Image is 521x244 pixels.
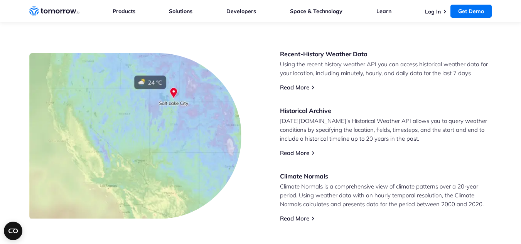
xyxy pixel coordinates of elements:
[290,8,342,15] a: Space & Technology
[280,116,492,143] p: [DATE][DOMAIN_NAME]’s Historical Weather API allows you to query weather conditions by specifying...
[280,84,309,91] a: Read More
[280,50,492,58] h3: Recent-History Weather Data
[66,99,142,227] img: Template-1.jpg
[4,222,22,240] button: Open CMP widget
[425,8,441,15] a: Log In
[280,215,309,222] a: Read More
[113,8,135,15] a: Products
[376,8,391,15] a: Learn
[280,149,309,156] a: Read More
[280,60,492,77] p: Using the recent history weather API you can access historical weather data for your location, in...
[450,5,492,18] a: Get Demo
[29,5,79,17] a: Home link
[280,182,492,209] p: Climate Normals is a comprehensive view of climate patterns over a 20-year period. Using weather ...
[169,8,192,15] a: Solutions
[29,53,241,219] img: image1.jpg
[226,8,256,15] a: Developers
[280,172,492,180] h3: Climate Normals
[280,106,492,115] h3: Historical Archive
